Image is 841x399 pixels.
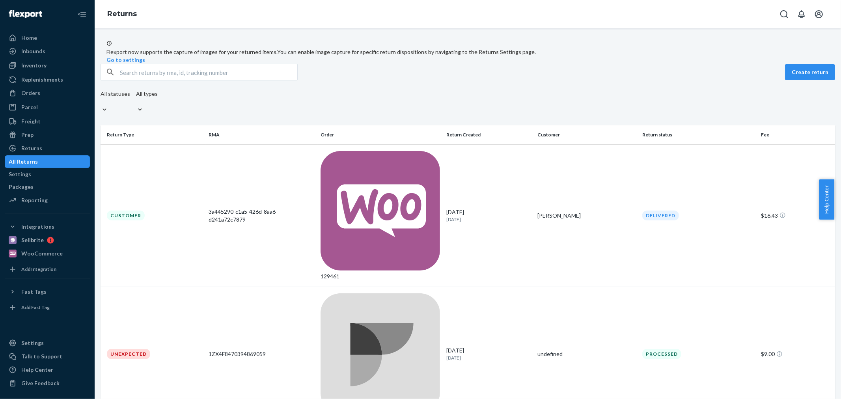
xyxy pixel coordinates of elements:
[5,301,90,314] a: Add Fast Tag
[446,216,531,223] p: [DATE]
[21,89,40,97] div: Orders
[5,129,90,141] a: Prep
[446,347,531,361] div: [DATE]
[537,350,636,358] div: undefined
[5,155,90,168] a: All Returns
[5,220,90,233] button: Integrations
[794,6,809,22] button: Open notifications
[21,250,63,257] div: WooCommerce
[106,56,145,64] button: Go to settings
[5,350,90,363] a: Talk to Support
[5,59,90,72] a: Inventory
[639,125,758,144] th: Return status
[107,349,150,359] div: Unexpected
[785,64,835,80] button: Create return
[537,212,636,220] div: [PERSON_NAME]
[101,125,205,144] th: Return Type
[21,47,45,55] div: Inbounds
[758,144,835,287] td: $16.43
[5,263,90,276] a: Add Integration
[120,64,297,80] input: Search returns by rma, id, tracking number
[21,131,34,139] div: Prep
[5,87,90,99] a: Orders
[209,350,314,358] div: 1ZX4F8470394869059
[21,117,41,125] div: Freight
[107,9,137,18] a: Returns
[101,3,143,26] ol: breadcrumbs
[5,247,90,260] a: WooCommerce
[5,32,90,44] a: Home
[5,194,90,207] a: Reporting
[9,10,42,18] img: Flexport logo
[106,48,277,55] span: Flexport now supports the capture of images for your returned items.
[21,339,44,347] div: Settings
[21,34,37,42] div: Home
[21,266,56,272] div: Add Integration
[5,142,90,155] a: Returns
[21,379,60,387] div: Give Feedback
[21,62,47,69] div: Inventory
[5,364,90,376] a: Help Center
[5,337,90,349] a: Settings
[21,103,38,111] div: Parcel
[443,125,534,144] th: Return Created
[758,125,835,144] th: Fee
[9,170,31,178] div: Settings
[21,144,42,152] div: Returns
[21,196,48,204] div: Reporting
[205,125,317,144] th: RMA
[21,288,47,296] div: Fast Tags
[101,90,130,98] div: All statuses
[642,349,681,359] div: Processed
[5,168,90,181] a: Settings
[21,223,54,231] div: Integrations
[446,208,531,223] div: [DATE]
[5,285,90,298] button: Fast Tags
[9,158,38,166] div: All Returns
[534,125,639,144] th: Customer
[446,354,531,361] p: [DATE]
[321,272,440,280] div: 129461
[5,45,90,58] a: Inbounds
[136,90,158,98] div: All types
[811,6,827,22] button: Open account menu
[5,115,90,128] a: Freight
[9,183,34,191] div: Packages
[5,101,90,114] a: Parcel
[21,236,44,244] div: Sellbrite
[642,211,679,220] div: Delivered
[5,377,90,390] button: Give Feedback
[819,179,834,220] button: Help Center
[209,208,314,224] div: 3a445290-c1a5-426d-8aa6-d241a72c7879
[317,125,443,144] th: Order
[5,234,90,246] a: Sellbrite
[107,211,145,220] div: Customer
[21,366,53,374] div: Help Center
[21,352,62,360] div: Talk to Support
[21,76,63,84] div: Replenishments
[277,48,536,55] span: You can enable image capture for specific return dispositions by navigating to the Returns Settin...
[74,6,90,22] button: Close Navigation
[5,181,90,193] a: Packages
[776,6,792,22] button: Open Search Box
[5,73,90,86] a: Replenishments
[21,304,50,311] div: Add Fast Tag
